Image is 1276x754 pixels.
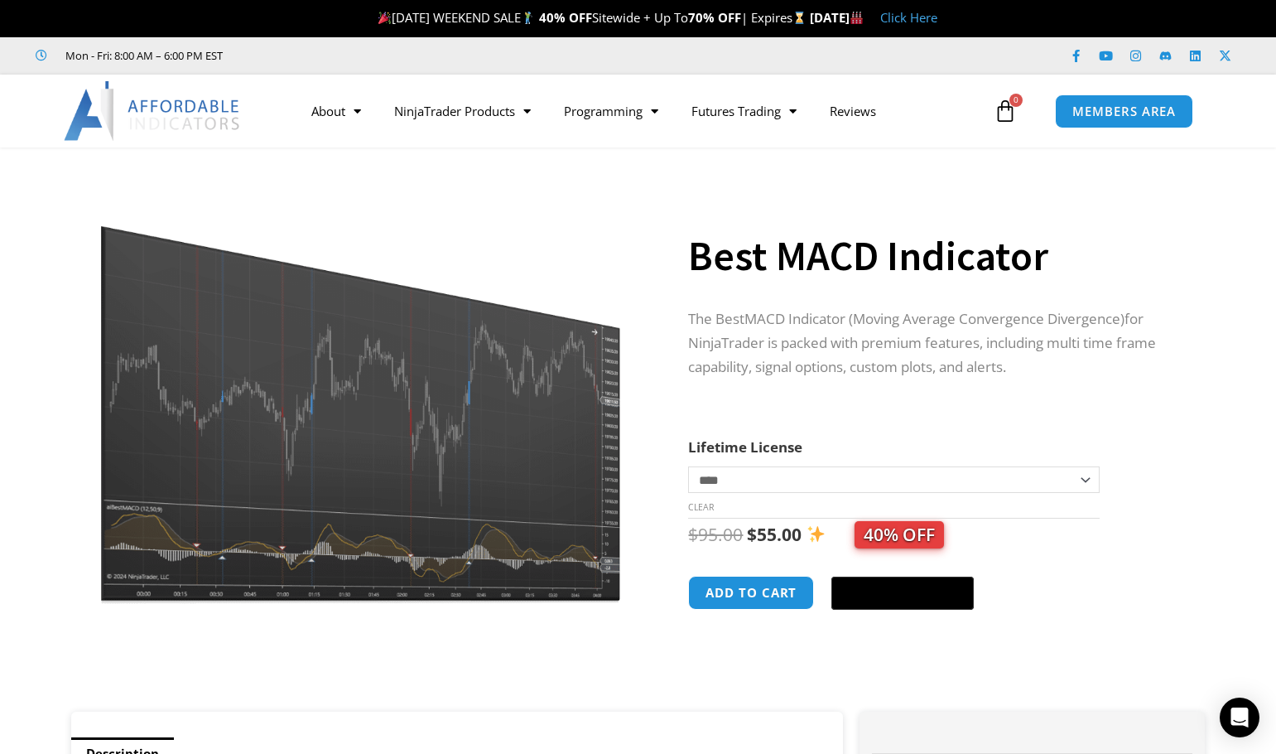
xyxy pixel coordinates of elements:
iframe: PayPal Message 1 [688,631,1172,646]
span: The Best [688,309,744,328]
a: NinjaTrader Products [378,92,547,130]
button: Buy with GPay [831,577,974,610]
bdi: 95.00 [688,523,743,546]
iframe: Customer reviews powered by Trustpilot [246,47,494,64]
a: About [295,92,378,130]
span: $ [747,523,757,546]
img: LogoAI | Affordable Indicators – NinjaTrader [64,81,242,141]
a: Futures Trading [675,92,813,130]
strong: 40% OFF [539,9,592,26]
span: MACD Indicator (Moving Average Convergence Divergence) [744,309,1124,328]
img: 🎉 [378,12,391,24]
nav: Menu [295,92,989,130]
strong: 70% OFF [688,9,741,26]
span: for NinjaTrader is packed with premium features, including multi time frame capability, signal op... [688,309,1156,376]
span: $ [688,523,698,546]
img: 🏭 [850,12,863,24]
img: 🏌️‍♂️ [522,12,534,24]
strong: [DATE] [810,9,864,26]
a: Click Here [880,9,937,26]
span: Mon - Fri: 8:00 AM – 6:00 PM EST [61,46,223,65]
h1: Best MACD Indicator [688,227,1172,285]
img: ✨ [807,525,825,543]
img: ⌛ [793,12,806,24]
span: [DATE] WEEKEND SALE Sitewide + Up To | Expires [374,9,809,26]
button: Add to cart [688,576,814,610]
div: Open Intercom Messenger [1220,698,1259,737]
a: Programming [547,92,675,130]
a: Clear options [688,501,714,513]
label: Lifetime License [688,437,802,457]
a: Reviews [813,92,893,130]
span: 40% OFF [855,521,944,549]
bdi: 55.00 [747,523,802,546]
